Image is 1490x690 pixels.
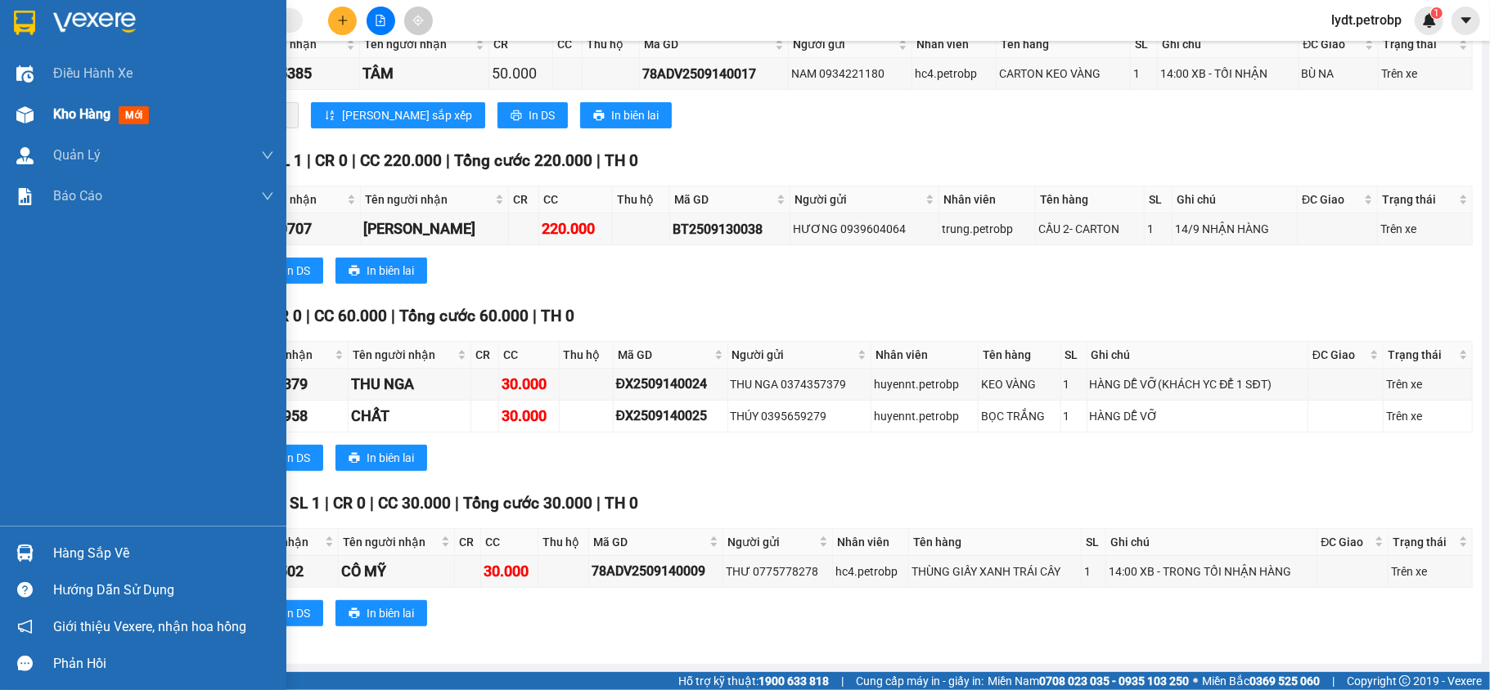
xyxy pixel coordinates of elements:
button: printerIn biên lai [580,102,672,128]
th: CC [499,342,559,369]
span: Người gửi [727,533,816,551]
span: Gửi: [14,16,39,33]
span: Tên người nhận [365,190,492,208]
div: 220.000 [542,217,610,240]
span: CC 60.000 [314,307,387,325]
th: Ghi chú [1158,31,1299,58]
span: | [533,307,537,325]
span: SL 1 [290,494,321,513]
span: plus [337,15,349,26]
span: | [1332,672,1335,690]
span: | [841,672,844,690]
div: Trên xe [1386,375,1470,393]
div: chú HÀ [14,53,117,73]
div: 78ADV2509140009 [592,561,719,581]
span: question-circle [17,582,33,598]
th: Tên hàng [997,31,1130,58]
th: Thu hộ [560,342,614,369]
th: Nhân viên [939,186,1036,213]
strong: 0708 023 035 - 0935 103 250 [1039,674,1189,688]
span: Mã GD [618,346,711,364]
span: CR 0 [315,151,348,170]
div: 50.000 [492,62,549,85]
span: Trạng thái [1383,35,1456,53]
span: | [596,494,601,513]
div: THU NGA [351,373,468,396]
span: Nhận: [128,16,168,33]
div: CARTON KEO VÀNG [999,65,1127,83]
td: TÂM [360,58,489,90]
span: Tổng cước 220.000 [454,151,592,170]
span: | [352,151,356,170]
span: Trạng thái [1382,190,1455,208]
button: plus [328,7,357,35]
th: CC [553,31,583,58]
span: ⚪️ [1193,678,1198,684]
button: file-add [367,7,395,35]
span: Cung cấp máy in - giấy in: [856,672,984,690]
button: caret-down [1452,7,1480,35]
span: In DS [284,449,310,467]
div: ĐỈNH [128,53,232,73]
span: Kho hàng [53,106,110,122]
span: Quản Lý [53,145,101,165]
div: BT2509130038 [673,219,787,240]
span: file-add [375,15,386,26]
div: ĐX2509140025 [616,405,725,426]
div: CẦU 2- CARTON [1038,220,1141,238]
td: ĐX2509140025 [614,401,728,432]
th: CR [471,342,499,369]
span: printer [511,110,522,123]
div: Trên xe [1391,562,1470,580]
button: printerIn DS [253,600,323,626]
span: Người gửi [732,346,855,364]
button: printerIn biên lai [335,445,427,471]
span: Trạng thái [1388,346,1456,364]
strong: 0369 525 060 [1249,674,1320,688]
div: TÂM [362,62,486,85]
div: hc4.petrobp [835,562,906,580]
th: Tên hàng [979,342,1060,369]
span: printer [349,607,360,621]
th: Thu hộ [613,186,670,213]
span: Tên người nhận [353,346,454,364]
span: Tổng cước 60.000 [399,307,529,325]
span: message [17,656,33,671]
div: KEO VÀNG [981,375,1057,393]
span: SL 1 [272,151,303,170]
div: NAM 0934221180 [791,65,909,83]
div: Trên xe [1386,407,1470,425]
span: SĐT người nhận [232,190,344,208]
th: CC [481,529,538,556]
th: Thu hộ [583,31,640,58]
div: VP Đồng Xoài [128,14,232,53]
div: trung.petrobp [942,220,1033,238]
span: Báo cáo [53,186,102,206]
div: THÙNG GIẤY XANH TRÁI CÂY [912,562,1078,580]
span: Tên người nhận [364,35,472,53]
span: caret-down [1459,13,1474,28]
div: CÔ MỸ [341,560,452,583]
img: icon-new-feature [1422,13,1437,28]
div: [PERSON_NAME] [363,217,506,240]
div: 0944070707 [230,217,358,240]
td: 78ADV2509140009 [589,556,722,588]
span: mới [119,106,149,124]
span: CC 220.000 [360,151,442,170]
img: warehouse-icon [16,544,34,562]
span: In DS [284,604,310,622]
button: printerIn DS [497,102,568,128]
div: THU NGA 0374357379 [731,375,869,393]
th: SL [1082,529,1106,556]
span: CR 0 [269,307,302,325]
div: Trên xe [1380,220,1469,238]
th: Nhân viên [871,342,979,369]
th: Tên hàng [909,529,1082,556]
img: warehouse-icon [16,147,34,164]
th: CR [455,529,481,556]
div: 1 [1064,407,1084,425]
span: Giới thiệu Vexere, nhận hoa hồng [53,616,246,637]
span: Mã GD [593,533,705,551]
th: SL [1131,31,1159,58]
span: printer [349,452,360,465]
